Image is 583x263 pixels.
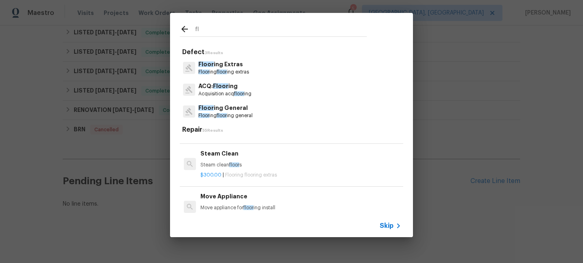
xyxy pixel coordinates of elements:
h6: Move Appliance [200,192,401,201]
h5: Defect [182,48,403,57]
span: floor [217,113,227,118]
span: floor [243,205,253,210]
span: Floor [198,69,209,74]
span: 3 Results [204,51,223,55]
input: Search issues or repairs [195,24,367,36]
p: Move appliance for ing install [200,204,401,211]
span: Skip [380,222,394,230]
span: Floor [198,113,209,118]
p: ing ing extras [198,69,249,76]
h6: Steam Clean [200,149,401,158]
p: ing ing general [198,112,253,119]
p: ing Extras [198,60,249,69]
span: 55 Results [202,128,223,133]
span: floor [229,162,239,167]
span: floor [234,91,244,96]
span: Flooring flooring extras [225,173,277,177]
h5: Repair [182,126,403,134]
p: Acquisition acq ing [198,90,251,97]
span: Floor [198,61,214,67]
p: ACQ: ing [198,82,251,90]
p: Steam clean s [200,162,401,168]
p: ing General [198,104,253,112]
span: Floor [213,83,228,89]
span: floor [217,69,227,74]
p: | [200,172,401,179]
span: $300.00 [200,173,221,177]
span: Floor [198,105,214,111]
